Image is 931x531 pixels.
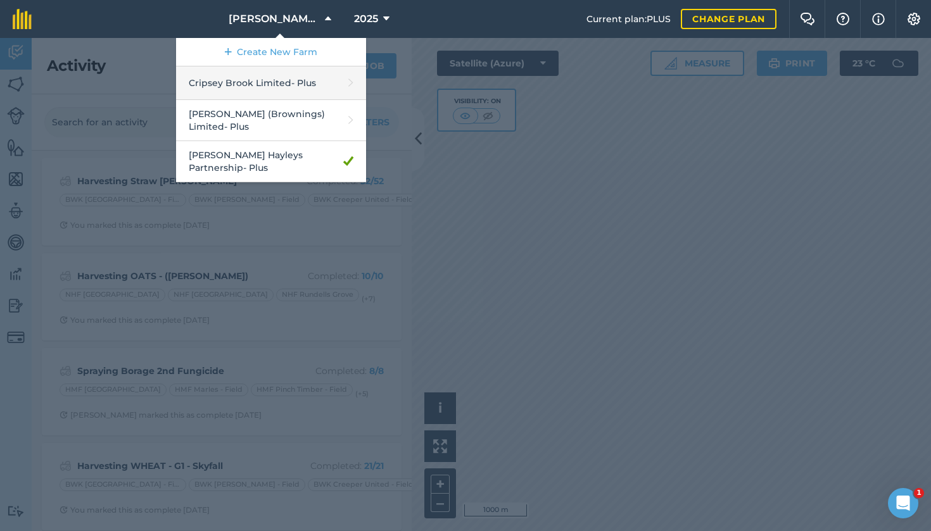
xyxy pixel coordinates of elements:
[176,38,366,66] a: Create New Farm
[229,11,320,27] span: [PERSON_NAME] Hayleys Partnership
[914,488,924,498] span: 1
[176,141,366,182] a: [PERSON_NAME] Hayleys Partnership- Plus
[906,13,921,25] img: A cog icon
[872,11,885,27] img: svg+xml;base64,PHN2ZyB4bWxucz0iaHR0cDovL3d3dy53My5vcmcvMjAwMC9zdmciIHdpZHRoPSIxNyIgaGVpZ2h0PSIxNy...
[888,488,918,518] iframe: Intercom live chat
[354,11,378,27] span: 2025
[586,12,671,26] span: Current plan : PLUS
[835,13,851,25] img: A question mark icon
[681,9,776,29] a: Change plan
[176,100,366,141] a: [PERSON_NAME] (Brownings) Limited- Plus
[800,13,815,25] img: Two speech bubbles overlapping with the left bubble in the forefront
[13,9,32,29] img: fieldmargin Logo
[176,66,366,100] a: Cripsey Brook Limited- Plus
